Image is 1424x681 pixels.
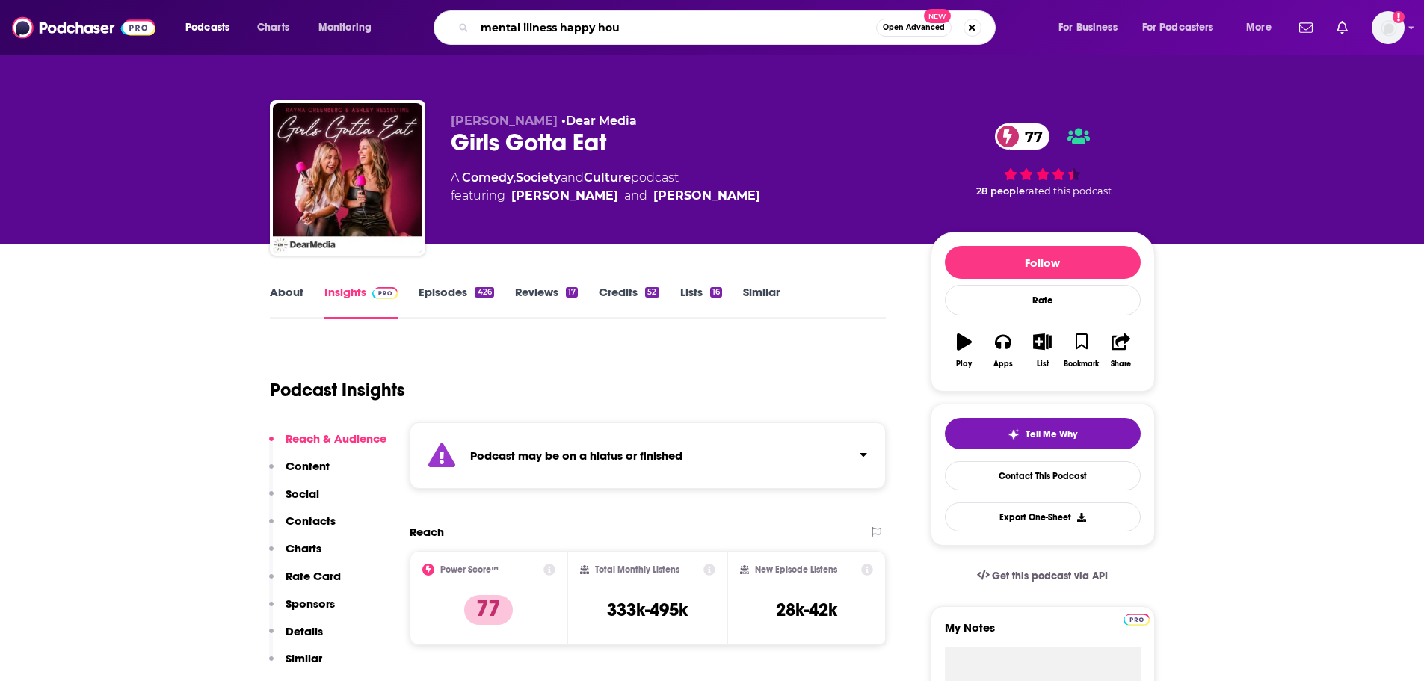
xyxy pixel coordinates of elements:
div: Search podcasts, credits, & more... [448,10,1010,45]
a: Pro website [1124,611,1150,626]
button: Export One-Sheet [945,502,1141,531]
button: Apps [984,324,1023,378]
p: Contacts [286,514,336,528]
h2: Power Score™ [440,564,499,575]
h3: 333k-495k [607,599,688,621]
a: About [270,285,303,319]
p: 77 [464,595,513,625]
div: List [1037,360,1049,369]
a: Dear Media [566,114,637,128]
div: Bookmark [1064,360,1099,369]
p: Rate Card [286,569,341,583]
p: Details [286,624,323,638]
button: open menu [1236,16,1290,40]
a: Show notifications dropdown [1293,15,1319,40]
p: Similar [286,651,322,665]
span: Charts [257,17,289,38]
img: tell me why sparkle [1008,428,1020,440]
span: featuring [451,187,760,205]
a: Charts [247,16,298,40]
span: Get this podcast via API [992,570,1108,582]
span: 77 [1010,123,1050,150]
img: Podchaser Pro [1124,614,1150,626]
button: tell me why sparkleTell Me Why [945,418,1141,449]
span: Open Advanced [883,24,945,31]
h3: 28k-42k [776,599,837,621]
div: Rate [945,285,1141,315]
a: Contact This Podcast [945,461,1141,490]
button: open menu [308,16,391,40]
a: Reviews17 [515,285,578,319]
div: 17 [566,287,578,298]
span: For Podcasters [1142,17,1214,38]
button: Bookmark [1062,324,1101,378]
a: Similar [743,285,780,319]
span: [PERSON_NAME] [451,114,558,128]
button: Contacts [269,514,336,541]
button: Open AdvancedNew [876,19,952,37]
button: Follow [945,246,1141,279]
div: 426 [475,287,493,298]
img: Podchaser - Follow, Share and Rate Podcasts [12,13,155,42]
a: Culture [584,170,631,185]
div: Share [1111,360,1131,369]
a: Comedy [462,170,514,185]
span: New [924,9,951,23]
button: Charts [269,541,321,569]
div: 77 28 peoplerated this podcast [931,114,1155,206]
button: Rate Card [269,569,341,597]
p: Reach & Audience [286,431,386,446]
span: Monitoring [318,17,372,38]
a: Society [516,170,561,185]
a: Credits52 [599,285,659,319]
span: Podcasts [185,17,229,38]
h1: Podcast Insights [270,379,405,401]
button: Content [269,459,330,487]
div: 52 [645,287,659,298]
button: Similar [269,651,322,679]
p: Social [286,487,319,501]
p: Charts [286,541,321,555]
button: List [1023,324,1061,378]
button: Details [269,624,323,652]
p: Sponsors [286,597,335,611]
h2: Reach [410,525,444,539]
h2: Total Monthly Listens [595,564,679,575]
div: Play [956,360,972,369]
div: A podcast [451,169,760,205]
img: Podchaser Pro [372,287,398,299]
span: 28 people [976,185,1025,197]
button: open menu [175,16,249,40]
div: 16 [710,287,722,298]
input: Search podcasts, credits, & more... [475,16,876,40]
button: Play [945,324,984,378]
a: Show notifications dropdown [1331,15,1354,40]
p: Content [286,459,330,473]
span: Logged in as SimonElement [1372,11,1405,44]
span: • [561,114,637,128]
a: Lists16 [680,285,722,319]
label: My Notes [945,620,1141,647]
span: and [624,187,647,205]
span: , [514,170,516,185]
img: Girls Gotta Eat [273,103,422,253]
a: [PERSON_NAME] [511,187,618,205]
svg: Add a profile image [1393,11,1405,23]
div: Apps [993,360,1013,369]
button: open menu [1132,16,1236,40]
button: Show profile menu [1372,11,1405,44]
span: rated this podcast [1025,185,1112,197]
span: and [561,170,584,185]
button: Reach & Audience [269,431,386,459]
strong: Podcast may be on a hiatus or finished [470,449,682,463]
button: Social [269,487,319,514]
a: 77 [995,123,1050,150]
img: User Profile [1372,11,1405,44]
button: Sponsors [269,597,335,624]
span: For Business [1058,17,1118,38]
a: InsightsPodchaser Pro [324,285,398,319]
span: More [1246,17,1272,38]
section: Click to expand status details [410,422,887,489]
